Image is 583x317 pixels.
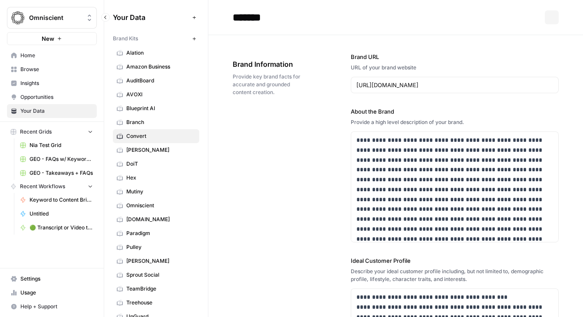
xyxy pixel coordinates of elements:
[29,13,82,22] span: Omniscient
[351,268,559,283] div: Describe your ideal customer profile including, but not limited to, demographic profile, lifestyl...
[7,104,97,118] a: Your Data
[7,32,97,45] button: New
[30,210,93,218] span: Untitled
[20,289,93,297] span: Usage
[7,272,97,286] a: Settings
[113,129,199,143] a: Convert
[126,105,195,112] span: Blueprint AI
[7,62,97,76] a: Browse
[126,257,195,265] span: [PERSON_NAME]
[16,138,97,152] a: Nia Test Grid
[7,125,97,138] button: Recent Grids
[126,299,195,307] span: Treehouse
[7,7,97,29] button: Workspace: Omniscient
[7,76,97,90] a: Insights
[113,101,199,115] a: Blueprint AI
[351,118,559,126] div: Provide a high level description of your brand.
[351,52,559,61] label: Brand URL
[233,59,302,69] span: Brand Information
[42,34,54,43] span: New
[126,160,195,168] span: DoiT
[30,196,93,204] span: Keyword to Content Brief - Simplified
[20,52,93,59] span: Home
[113,212,199,226] a: [DOMAIN_NAME]
[126,174,195,182] span: Hex
[351,107,559,116] label: About the Brand
[20,128,52,136] span: Recent Grids
[126,91,195,98] span: AVOXI
[126,216,195,223] span: [DOMAIN_NAME]
[16,221,97,235] a: 🟢 Transcript or Video to LinkedIn Posts
[233,73,302,96] span: Provide key brand facts for accurate and grounded content creation.
[20,303,93,310] span: Help + Support
[126,229,195,237] span: Paradigm
[30,224,93,232] span: 🟢 Transcript or Video to LinkedIn Posts
[351,256,559,265] label: Ideal Customer Profile
[113,115,199,129] a: Branch
[113,199,199,212] a: Omniscient
[113,143,199,157] a: [PERSON_NAME]
[113,157,199,171] a: DoiT
[113,296,199,310] a: Treehouse
[113,74,199,88] a: AuditBoard
[126,146,195,154] span: [PERSON_NAME]
[126,271,195,279] span: Sprout Social
[113,171,199,185] a: Hex
[7,300,97,314] button: Help + Support
[113,12,189,23] span: Your Data
[16,193,97,207] a: Keyword to Content Brief - Simplified
[20,93,93,101] span: Opportunities
[113,268,199,282] a: Sprout Social
[113,60,199,74] a: Amazon Business
[16,152,97,166] a: GEO - FAQs w/ Keywords Grid
[113,46,199,60] a: Alation
[113,226,199,240] a: Paradigm
[20,107,93,115] span: Your Data
[7,286,97,300] a: Usage
[126,118,195,126] span: Branch
[126,202,195,209] span: Omniscient
[351,64,559,72] div: URL of your brand website
[20,79,93,87] span: Insights
[113,240,199,254] a: Pulley
[113,282,199,296] a: TeamBridge
[20,183,65,190] span: Recent Workflows
[113,88,199,101] a: AVOXI
[16,166,97,180] a: GEO - Takeaways + FAQs
[113,35,138,42] span: Brand Kits
[126,188,195,196] span: Mutiny
[126,132,195,140] span: Convert
[20,65,93,73] span: Browse
[10,10,26,26] img: Omniscient Logo
[7,180,97,193] button: Recent Workflows
[126,77,195,85] span: AuditBoard
[113,185,199,199] a: Mutiny
[113,254,199,268] a: [PERSON_NAME]
[356,81,553,89] input: www.sundaysoccer.com
[7,49,97,62] a: Home
[20,275,93,283] span: Settings
[16,207,97,221] a: Untitled
[126,63,195,71] span: Amazon Business
[7,90,97,104] a: Opportunities
[126,243,195,251] span: Pulley
[30,155,93,163] span: GEO - FAQs w/ Keywords Grid
[30,141,93,149] span: Nia Test Grid
[126,285,195,293] span: TeamBridge
[126,49,195,57] span: Alation
[30,169,93,177] span: GEO - Takeaways + FAQs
